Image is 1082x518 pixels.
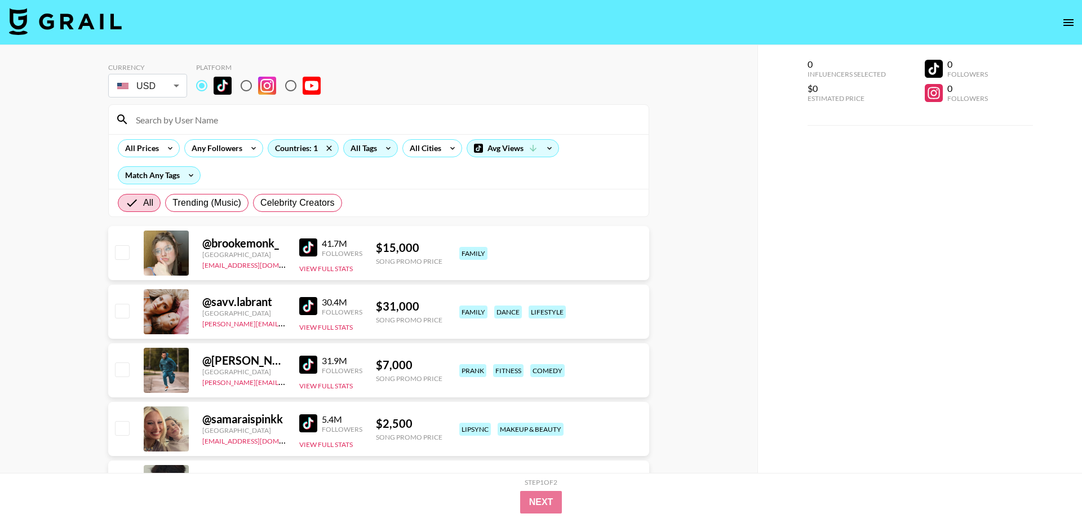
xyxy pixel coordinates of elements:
[322,425,362,433] div: Followers
[322,238,362,249] div: 41.7M
[376,417,442,431] div: $ 2,500
[808,59,886,70] div: 0
[108,63,187,72] div: Currency
[322,414,362,425] div: 5.4M
[202,317,369,328] a: [PERSON_NAME][EMAIL_ADDRESS][DOMAIN_NAME]
[376,241,442,255] div: $ 15,000
[202,471,286,485] div: @ carlhoos_
[118,140,161,157] div: All Prices
[376,374,442,383] div: Song Promo Price
[110,76,185,96] div: USD
[493,364,524,377] div: fitness
[376,358,442,372] div: $ 7,000
[525,478,557,486] div: Step 1 of 2
[947,70,988,78] div: Followers
[118,167,200,184] div: Match Any Tags
[299,264,353,273] button: View Full Stats
[268,140,338,157] div: Countries: 1
[1026,462,1068,504] iframe: Drift Widget Chat Controller
[299,238,317,256] img: TikTok
[260,196,335,210] span: Celebrity Creators
[494,306,522,318] div: dance
[258,77,276,95] img: Instagram
[299,382,353,390] button: View Full Stats
[299,414,317,432] img: TikTok
[1057,11,1080,34] button: open drawer
[808,83,886,94] div: $0
[303,77,321,95] img: YouTube
[322,249,362,258] div: Followers
[498,423,564,436] div: makeup & beauty
[529,306,566,318] div: lifestyle
[202,309,286,317] div: [GEOGRAPHIC_DATA]
[322,296,362,308] div: 30.4M
[202,250,286,259] div: [GEOGRAPHIC_DATA]
[202,368,286,376] div: [GEOGRAPHIC_DATA]
[299,356,317,374] img: TikTok
[299,440,353,449] button: View Full Stats
[129,110,642,129] input: Search by User Name
[9,8,122,35] img: Grail Talent
[376,257,442,265] div: Song Promo Price
[202,295,286,309] div: @ savv.labrant
[299,297,317,315] img: TikTok
[530,364,565,377] div: comedy
[467,140,558,157] div: Avg Views
[403,140,444,157] div: All Cities
[459,306,487,318] div: family
[202,435,316,445] a: [EMAIL_ADDRESS][DOMAIN_NAME]
[808,70,886,78] div: Influencers Selected
[196,63,330,72] div: Platform
[143,196,153,210] span: All
[459,247,487,260] div: family
[376,433,442,441] div: Song Promo Price
[322,366,362,375] div: Followers
[299,323,353,331] button: View Full Stats
[202,236,286,250] div: @ brookemonk_
[947,59,988,70] div: 0
[947,83,988,94] div: 0
[947,94,988,103] div: Followers
[202,259,316,269] a: [EMAIL_ADDRESS][DOMAIN_NAME]
[808,94,886,103] div: Estimated Price
[202,412,286,426] div: @ samaraispinkk
[202,353,286,368] div: @ [PERSON_NAME].[PERSON_NAME]
[376,299,442,313] div: $ 31,000
[214,77,232,95] img: TikTok
[322,472,362,484] div: 17.2M
[322,308,362,316] div: Followers
[202,376,369,387] a: [PERSON_NAME][EMAIL_ADDRESS][DOMAIN_NAME]
[376,316,442,324] div: Song Promo Price
[172,196,241,210] span: Trending (Music)
[202,426,286,435] div: [GEOGRAPHIC_DATA]
[520,491,562,513] button: Next
[459,364,486,377] div: prank
[344,140,379,157] div: All Tags
[185,140,245,157] div: Any Followers
[322,355,362,366] div: 31.9M
[459,423,491,436] div: lipsync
